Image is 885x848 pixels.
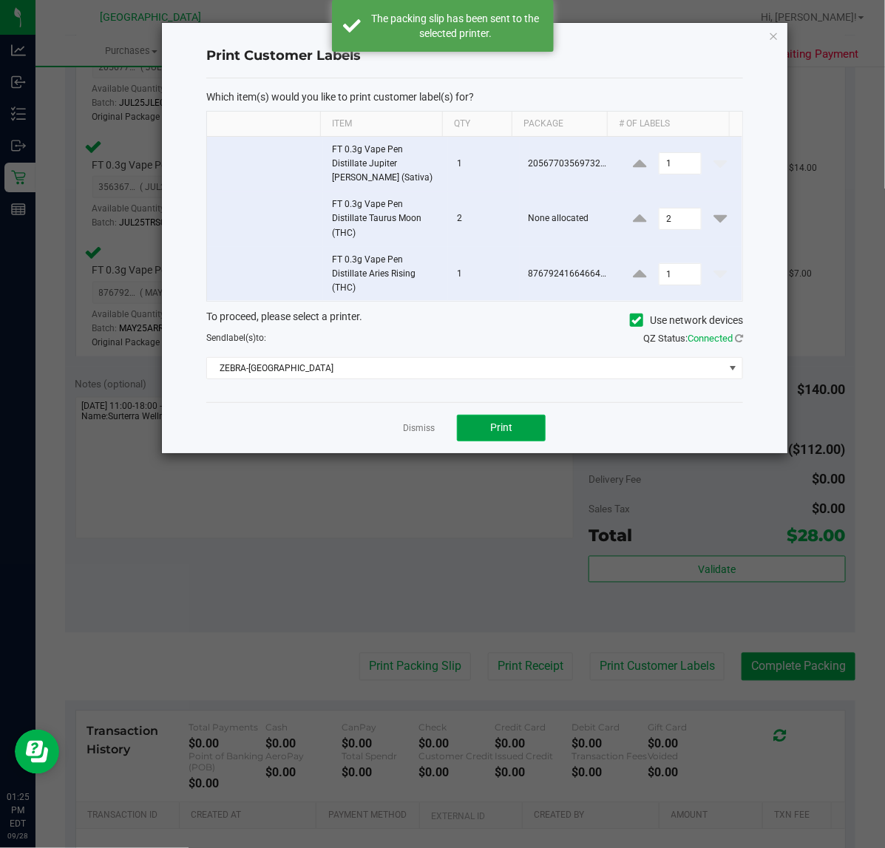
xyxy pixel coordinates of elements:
[457,415,546,441] button: Print
[323,137,448,192] td: FT 0.3g Vape Pen Distillate Jupiter [PERSON_NAME] (Sativa)
[206,47,743,66] h4: Print Customer Labels
[448,247,519,302] td: 1
[369,11,543,41] div: The packing slip has been sent to the selected printer.
[206,90,743,104] p: Which item(s) would you like to print customer label(s) for?
[403,422,435,435] a: Dismiss
[323,191,448,247] td: FT 0.3g Vape Pen Distillate Taurus Moon (THC)
[607,112,729,137] th: # of labels
[448,137,519,192] td: 1
[195,309,754,331] div: To proceed, please select a printer.
[442,112,512,137] th: Qty
[520,137,618,192] td: 2056770356973233
[323,247,448,302] td: FT 0.3g Vape Pen Distillate Aries Rising (THC)
[643,333,743,344] span: QZ Status:
[520,191,618,247] td: None allocated
[520,247,618,302] td: 8767924166466438
[490,421,512,433] span: Print
[226,333,256,343] span: label(s)
[207,358,724,379] span: ZEBRA-[GEOGRAPHIC_DATA]
[15,730,59,774] iframe: Resource center
[512,112,608,137] th: Package
[688,333,733,344] span: Connected
[448,191,519,247] td: 2
[320,112,442,137] th: Item
[206,333,266,343] span: Send to:
[630,313,743,328] label: Use network devices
